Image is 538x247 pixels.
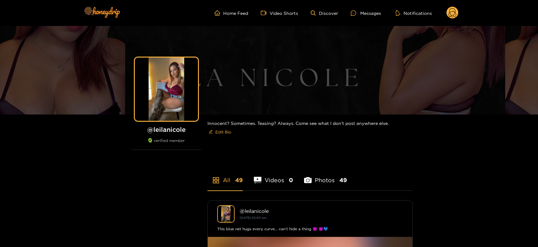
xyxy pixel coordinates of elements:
span: 0 [289,176,293,184]
a: Video Shorts [261,10,298,16]
li: All [207,162,243,190]
div: @ leilanicole [240,208,403,214]
button: Notifications [394,10,434,16]
button: editEdit Bio [207,127,232,137]
div: verified member [132,138,201,150]
span: Edit Bio [215,129,231,135]
span: video-camera [261,10,270,16]
h1: @ leilanicole [132,126,201,133]
a: Home Feed [214,10,248,16]
small: [DATE] 02:00 am [240,216,266,219]
span: home [214,10,223,16]
div: This blue net hugs every curve… can’t hide a thing 😈 😈💙 [217,226,403,232]
span: appstore [212,176,220,184]
li: Photos [304,162,347,190]
span: 49 [235,176,243,184]
li: Videos [254,162,293,190]
img: leilanicole [217,205,235,223]
div: Messages [351,9,381,17]
span: edit [209,130,213,134]
span: 49 [339,176,347,184]
div: Innocent? Sometimes. Teasing? Always. Come see what I don’t post anywhere else. [207,114,413,142]
a: Discover [311,10,338,16]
